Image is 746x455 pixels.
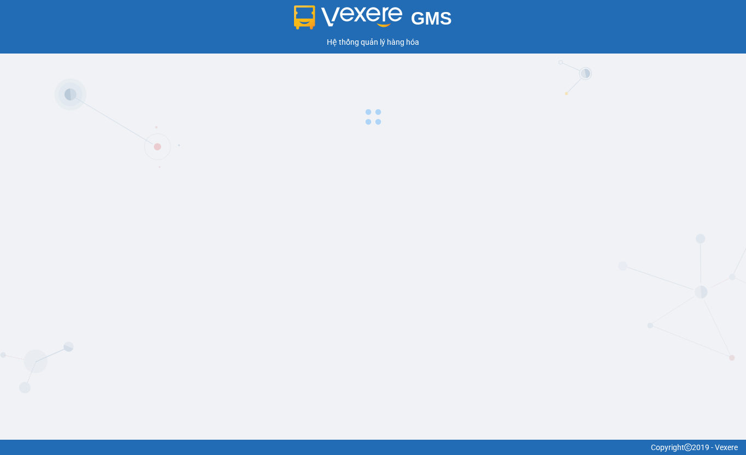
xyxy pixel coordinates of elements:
[8,441,738,453] div: Copyright 2019 - Vexere
[411,8,452,28] span: GMS
[684,444,692,451] span: copyright
[294,5,402,29] img: logo 2
[294,16,452,25] a: GMS
[3,36,743,48] div: Hệ thống quản lý hàng hóa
